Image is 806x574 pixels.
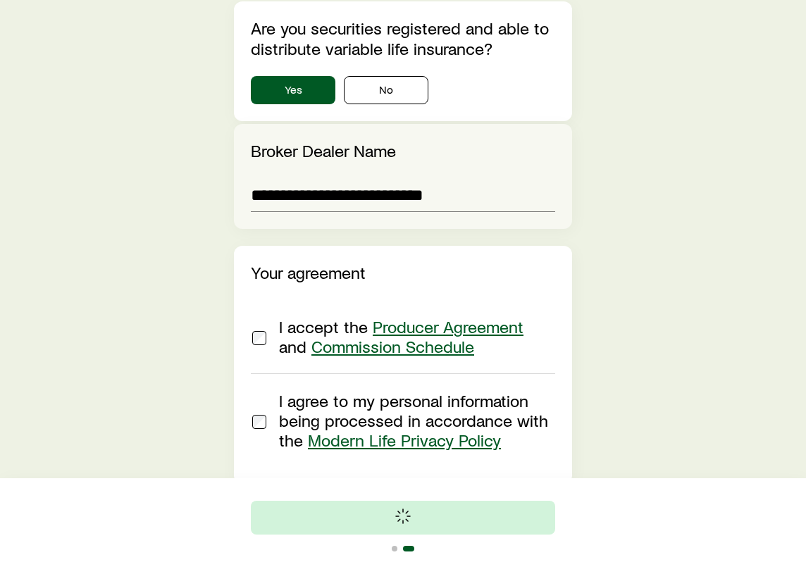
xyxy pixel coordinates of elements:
[251,76,335,104] button: Yes
[344,76,428,104] button: No
[279,390,548,450] span: I agree to my personal information being processed in accordance with the
[308,430,501,450] a: Modern Life Privacy Policy
[251,140,396,161] label: Broker Dealer Name
[279,316,523,356] span: I accept the and
[252,331,266,345] input: I accept the Producer Agreement and Commission Schedule
[373,316,523,337] a: Producer Agreement
[311,336,474,356] a: Commission Schedule
[251,76,555,104] div: securitiesRegistrationInfo.isSecuritiesRegistered
[251,18,549,58] label: Are you securities registered and able to distribute variable life insurance?
[251,262,366,282] label: Your agreement
[252,415,266,429] input: I agree to my personal information being processed in accordance with the Modern Life Privacy Policy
